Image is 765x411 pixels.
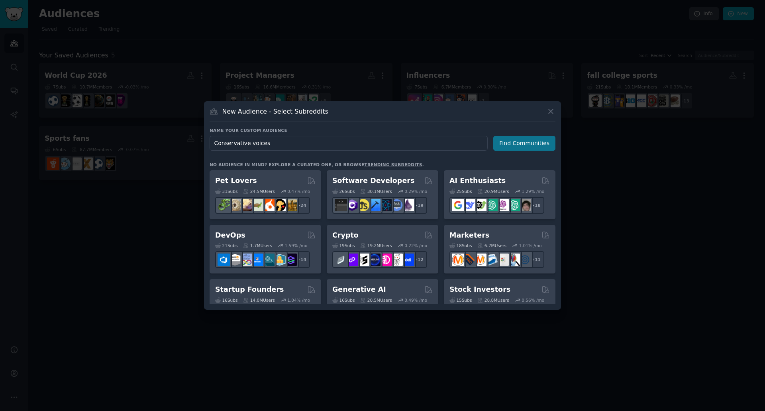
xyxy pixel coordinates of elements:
[332,230,359,240] h2: Crypto
[449,243,472,248] div: 18 Sub s
[273,199,286,211] img: PetAdvice
[273,254,286,266] img: aws_cdk
[496,254,509,266] img: googleads
[528,197,544,214] div: + 18
[519,243,542,248] div: 1.01 % /mo
[215,176,257,186] h2: Pet Lovers
[240,199,252,211] img: leopardgeckos
[346,254,358,266] img: 0xPolygon
[449,297,472,303] div: 15 Sub s
[332,285,386,295] h2: Generative AI
[243,297,275,303] div: 14.0M Users
[410,197,427,214] div: + 19
[287,189,310,194] div: 0.47 % /mo
[218,254,230,266] img: azuredevops
[463,254,475,266] img: bigseo
[390,254,403,266] img: CryptoNews
[474,254,486,266] img: AskMarketing
[357,199,369,211] img: learnjavascript
[404,297,427,303] div: 0.49 % /mo
[335,199,347,211] img: software
[368,254,381,266] img: web3
[368,199,381,211] img: iOSProgramming
[496,199,509,211] img: OpenAIDev
[262,199,275,211] img: cockatiel
[449,176,506,186] h2: AI Enthusiasts
[357,254,369,266] img: ethstaker
[493,136,555,151] button: Find Communities
[215,297,237,303] div: 16 Sub s
[240,254,252,266] img: Docker_DevOps
[477,243,506,248] div: 6.7M Users
[284,199,297,211] img: dogbreed
[210,162,424,167] div: No audience in mind? Explore a curated one, or browse .
[404,243,427,248] div: 0.22 % /mo
[285,243,308,248] div: 1.59 % /mo
[262,254,275,266] img: platformengineering
[477,189,509,194] div: 20.9M Users
[522,189,544,194] div: 1.29 % /mo
[332,243,355,248] div: 19 Sub s
[410,251,427,268] div: + 12
[287,297,310,303] div: 1.04 % /mo
[332,189,355,194] div: 26 Sub s
[452,254,464,266] img: content_marketing
[243,189,275,194] div: 24.5M Users
[360,243,392,248] div: 19.2M Users
[284,254,297,266] img: PlatformEngineers
[215,189,237,194] div: 31 Sub s
[210,128,555,133] h3: Name your custom audience
[222,107,328,116] h3: New Audience - Select Subreddits
[449,189,472,194] div: 25 Sub s
[293,251,310,268] div: + 14
[528,251,544,268] div: + 11
[522,297,544,303] div: 0.56 % /mo
[293,197,310,214] div: + 24
[485,254,498,266] img: Emailmarketing
[404,189,427,194] div: 0.29 % /mo
[218,199,230,211] img: herpetology
[449,285,510,295] h2: Stock Investors
[379,254,392,266] img: defiblockchain
[474,199,486,211] img: AItoolsCatalog
[508,199,520,211] img: chatgpt_prompts_
[210,136,488,151] input: Pick a short name, like "Digital Marketers" or "Movie-Goers"
[360,189,392,194] div: 30.1M Users
[332,176,414,186] h2: Software Developers
[364,162,422,167] a: trending subreddits
[379,199,392,211] img: reactnative
[243,243,272,248] div: 1.7M Users
[463,199,475,211] img: DeepSeek
[519,254,531,266] img: OnlineMarketing
[251,199,263,211] img: turtle
[508,254,520,266] img: MarketingResearch
[402,254,414,266] img: defi_
[519,199,531,211] img: ArtificalIntelligence
[229,199,241,211] img: ballpython
[346,199,358,211] img: csharp
[215,243,237,248] div: 21 Sub s
[449,230,489,240] h2: Marketers
[215,230,245,240] h2: DevOps
[390,199,403,211] img: AskComputerScience
[215,285,284,295] h2: Startup Founders
[477,297,509,303] div: 28.8M Users
[360,297,392,303] div: 20.5M Users
[485,199,498,211] img: chatgpt_promptDesign
[335,254,347,266] img: ethfinance
[229,254,241,266] img: AWS_Certified_Experts
[452,199,464,211] img: GoogleGeminiAI
[251,254,263,266] img: DevOpsLinks
[332,297,355,303] div: 16 Sub s
[402,199,414,211] img: elixir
